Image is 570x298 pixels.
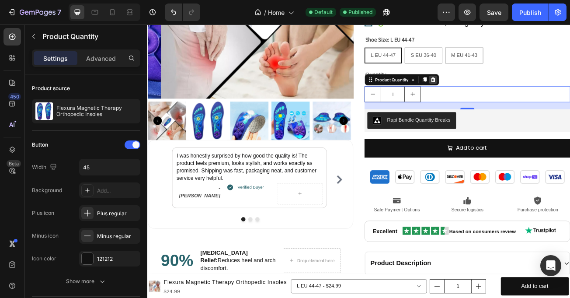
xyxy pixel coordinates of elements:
p: 7 [57,7,61,18]
button: Dot [134,239,139,244]
p: Secure logistics [358,226,436,234]
button: Publish [512,4,549,21]
button: Dot [125,239,130,244]
span: Default [314,8,333,16]
span: M EU 41-43 [377,35,410,42]
div: Minus regular [97,232,138,240]
div: Add to cart [382,147,422,160]
span: L EU 44-47 [277,35,308,42]
span: Save [487,9,501,16]
div: Quantity [269,55,525,70]
div: Rapi Bundle Quantity Breaks [297,114,376,123]
img: gempages_581287367915078574-199c06b2-92ff-4dd1-8a20-ab05bc66539e.png [469,251,507,260]
div: Open Intercom Messenger [540,255,561,276]
div: Product source [32,84,70,92]
button: Carousel Next Arrow [231,185,245,199]
div: Beta [7,160,21,167]
strong: Excellent [279,252,310,260]
div: Product Quantity [280,64,326,72]
input: quantity [289,77,319,96]
p: Product Quantity [42,31,137,42]
div: Plus regular [97,210,138,217]
div: 121212 [97,255,138,263]
input: Auto [80,159,140,175]
p: Purchase protection [445,226,524,234]
button: 7 [3,4,65,21]
div: Minus icon [32,232,59,240]
div: Publish [519,8,541,17]
button: Show more [32,273,140,289]
div: 450 [8,93,21,100]
img: gempages_581287367915078574-345a8062-53ac-447c-9032-2f886a9e6caa.png [316,251,374,261]
button: Save [480,4,508,21]
iframe: To enrich screen reader interactions, please activate Accessibility in Grammarly extension settings [147,25,570,298]
div: Background [32,186,62,194]
span: Published [348,8,372,16]
legend: Shoe Size: L EU 44-47 [269,13,332,25]
p: I was honestly surprised by how good the quality is! The product feels premium, looks stylish, an... [36,158,216,195]
p: Flexura Magnetic Therapy Orthopedic Insoles [56,105,137,117]
img: CJjMu9e-54QDEAE=.png [280,114,290,124]
div: Button [32,141,48,149]
strong: Based on consumers review [375,253,457,260]
div: Show more [66,277,107,286]
span: Home [268,8,285,17]
button: Add to cart [269,142,525,165]
button: Dot [116,239,122,244]
p: Safe Payment Options [270,226,349,234]
div: Undo/Redo [165,4,200,21]
button: Carousel Next Arrow [238,114,248,124]
div: Width [32,161,59,173]
div: Plus icon [32,209,54,217]
span: S EU 36-40 [327,35,358,42]
p: Settings [43,54,68,63]
button: decrement [270,77,289,96]
button: increment [319,77,339,96]
strong: [MEDICAL_DATA] Relief: [66,279,125,296]
p: Advanced [86,54,116,63]
div: Icon color [32,255,56,263]
p: - [PERSON_NAME] [36,197,90,217]
img: gempages_581287367915078574-26c814d3-c27b-43be-8c42-2b509562c927.png [276,181,518,198]
p: Verified Buyer [111,198,144,206]
img: product feature img [35,102,53,120]
div: Add... [97,187,138,195]
div: Drop element here [186,289,232,296]
span: / [264,8,266,17]
button: Rapi Bundle Quantity Breaks [273,109,383,130]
